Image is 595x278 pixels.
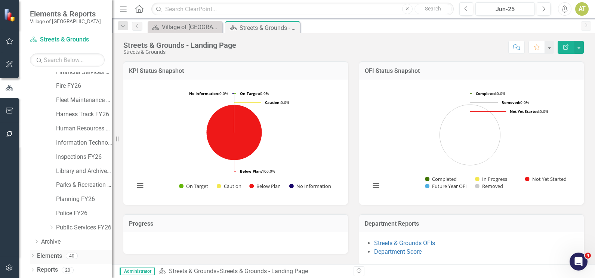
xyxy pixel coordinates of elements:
[189,91,228,96] text: 0.0%
[249,183,281,189] button: Show Below Plan
[367,85,573,197] svg: Interactive chart
[478,5,532,14] div: Jun-25
[475,183,503,189] button: Show Removed
[502,100,529,105] text: 0.0%
[217,183,241,189] button: Show Caution
[240,23,298,33] div: Streets & Grounds - Landing Page
[62,267,74,273] div: 20
[30,9,101,18] span: Elements & Reports
[476,91,505,96] text: 0.0%
[56,96,112,105] a: Fleet Maintenance FY26
[129,220,342,227] h3: Progress
[265,100,281,105] tspan: Caution:
[265,100,289,105] text: 0.0%
[374,240,435,247] a: Streets & Grounds OFIs
[56,195,112,204] a: Planning FY26
[510,109,540,114] tspan: Not Yet Started:
[585,253,591,259] span: 4
[570,253,588,271] iframe: Intercom live chat
[30,18,101,24] small: Village of [GEOGRAPHIC_DATA]
[120,268,155,275] span: Administrator
[189,91,219,96] tspan: No Information:
[475,2,535,16] button: Jun-25
[365,220,578,227] h3: Department Reports
[169,268,216,275] a: Streets & Grounds
[240,91,260,96] tspan: On Target:
[30,35,105,44] a: Streets & Grounds
[475,176,507,182] button: Show In Progress
[158,267,348,276] div: »
[575,2,589,16] button: AT
[56,139,112,147] a: Information Technology FY26
[162,22,221,32] div: Village of [GEOGRAPHIC_DATA] - Welcome Page
[56,110,112,119] a: Harness Track FY26
[56,68,112,77] a: Financial Services FY26
[123,41,236,49] div: Streets & Grounds - Landing Page
[367,85,576,197] div: Chart. Highcharts interactive chart.
[179,183,209,189] button: Show On Target
[56,167,112,176] a: Library and Archives Services FY26
[425,183,467,189] button: Show Future Year OFI
[151,3,454,16] input: Search ClearPoint...
[374,248,422,255] a: Department Score
[129,68,342,74] h3: KPI Status Snapshot
[56,223,112,232] a: Public Services FY26
[206,105,262,160] path: Below Plan, 1.
[4,8,17,21] img: ClearPoint Strategy
[41,238,112,246] a: Archive
[240,169,275,174] text: 100.0%
[240,91,269,96] text: 0.0%
[123,49,236,55] div: Streets & Grounds
[502,100,520,105] tspan: Removed:
[131,85,337,197] svg: Interactive chart
[414,4,452,14] button: Search
[365,68,578,74] h3: OFI Status Snapshot
[56,82,112,90] a: Fire FY26
[56,209,112,218] a: Police FY26
[476,91,497,96] tspan: Completed:
[425,6,441,12] span: Search
[131,85,340,197] div: Chart. Highcharts interactive chart.
[525,176,566,182] button: Show Not Yet Started
[219,268,308,275] div: Streets & Grounds - Landing Page
[37,266,58,274] a: Reports
[30,53,105,67] input: Search Below...
[66,253,78,259] div: 40
[37,252,62,260] a: Elements
[289,183,331,189] button: Show No Information
[56,153,112,161] a: Inspections FY26
[425,176,457,182] button: Show Completed
[510,109,548,114] text: 0.0%
[371,180,381,191] button: View chart menu, Chart
[56,181,112,189] a: Parks & Recreation FY26
[135,180,145,191] button: View chart menu, Chart
[149,22,221,32] a: Village of [GEOGRAPHIC_DATA] - Welcome Page
[56,124,112,133] a: Human Resources FY26
[240,169,262,174] tspan: Below Plan:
